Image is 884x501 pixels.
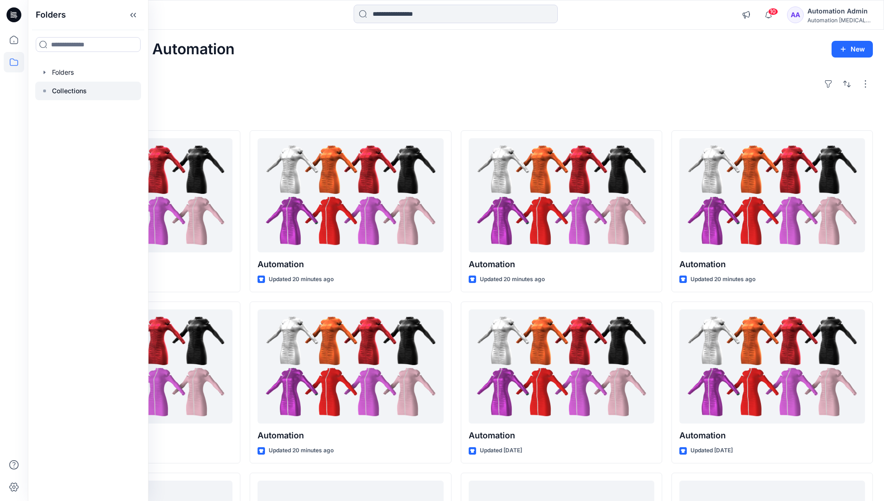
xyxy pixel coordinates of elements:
button: New [832,41,873,58]
p: Updated 20 minutes ago [480,275,545,284]
p: Updated 20 minutes ago [269,275,334,284]
div: Automation [MEDICAL_DATA]... [807,17,872,24]
p: Automation [469,258,654,271]
p: Updated 20 minutes ago [269,446,334,456]
a: Automation [258,309,443,424]
a: Automation [679,138,865,253]
p: Automation [469,429,654,442]
p: Automation [679,429,865,442]
a: Automation [469,309,654,424]
div: AA [787,6,804,23]
a: Automation [679,309,865,424]
a: Automation [469,138,654,253]
p: Updated 20 minutes ago [690,275,755,284]
h4: Styles [39,110,873,121]
p: Automation [258,429,443,442]
p: Collections [52,85,87,96]
p: Updated [DATE] [480,446,522,456]
p: Automation [258,258,443,271]
p: Updated [DATE] [690,446,733,456]
div: Automation Admin [807,6,872,17]
p: Automation [679,258,865,271]
span: 10 [768,8,778,15]
a: Automation [258,138,443,253]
